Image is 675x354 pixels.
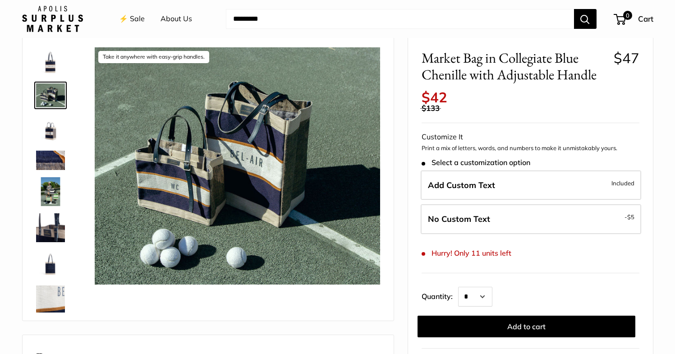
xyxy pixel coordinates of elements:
[34,284,67,316] a: Market Bag in Collegiate Blue Chenille with Adjustable Handle
[418,316,635,337] button: Add to cart
[615,12,653,26] a: 0 Cart
[422,50,607,83] span: Market Bag in Collegiate Blue Chenille with Adjustable Handle
[34,175,67,208] a: Market Bag in Collegiate Blue Chenille with Adjustable Handle
[611,178,634,188] span: Included
[422,144,639,153] p: Print a mix of letters, words, and numbers to make it unmistakably yours.
[98,51,209,63] div: Take it anywhere with easy-grip handles.
[36,151,65,170] img: description_A close up of our first Chenille Jute Market Bag
[422,103,440,113] span: $133
[36,115,65,143] img: description_Adjustable Handles for whatever mood you are in
[34,248,67,280] a: description_Seal of authenticity printed on the backside of every bag.
[428,214,490,224] span: No Custom Text
[421,204,641,234] label: Leave Blank
[36,83,65,107] img: description_Take it anywhere with easy-grip handles.
[36,213,65,242] img: description_Print Shop Exclusive Leather Patch on each bag
[34,113,67,145] a: description_Adjustable Handles for whatever mood you are in
[627,213,634,221] span: $5
[428,180,495,190] span: Add Custom Text
[614,49,639,67] span: $47
[574,9,597,29] button: Search
[226,9,574,29] input: Search...
[421,170,641,200] label: Add Custom Text
[422,284,458,307] label: Quantity:
[36,177,65,206] img: Market Bag in Collegiate Blue Chenille with Adjustable Handle
[422,130,639,144] div: Customize It
[34,82,67,109] a: description_Take it anywhere with easy-grip handles.
[422,88,447,106] span: $42
[623,11,632,20] span: 0
[422,158,530,167] span: Select a customization option
[36,249,65,278] img: description_Seal of authenticity printed on the backside of every bag.
[22,6,83,32] img: Apolis: Surplus Market
[36,47,65,76] img: description_Our very first Chenille-Jute Market bag
[422,249,511,257] span: Hurry! Only 11 units left
[34,149,67,172] a: description_A close up of our first Chenille Jute Market Bag
[34,211,67,244] a: description_Print Shop Exclusive Leather Patch on each bag
[624,211,634,222] span: -
[119,12,145,26] a: ⚡️ Sale
[95,47,380,285] img: description_Take it anywhere with easy-grip handles.
[638,14,653,23] span: Cart
[161,12,192,26] a: About Us
[36,285,65,314] img: Market Bag in Collegiate Blue Chenille with Adjustable Handle
[34,46,67,78] a: description_Our very first Chenille-Jute Market bag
